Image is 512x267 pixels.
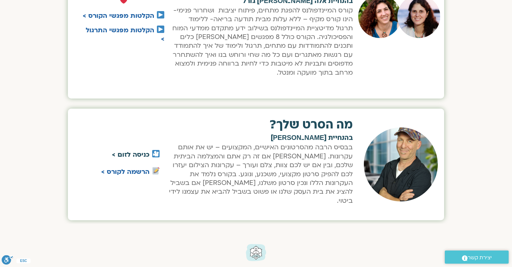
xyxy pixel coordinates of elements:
[167,119,353,131] h2: מה הסרט שלך?
[468,253,492,262] span: יצירת קשר
[152,167,160,175] img: 📝
[83,11,154,20] a: הקלטות מפגשי הקורס >
[157,11,164,18] img: ▶️
[101,167,150,176] a: הרשמה לקורס >
[86,26,165,43] a: הקלטות מפגשי התרגול >
[167,143,353,205] p: בבסיס הרבה מהסרטונים האישיים, המקצועים – יש את אותם עקרונות. [PERSON_NAME] אם זה רק אתם והמצלמה ה...
[445,251,509,264] a: יצירת קשר
[171,6,353,77] p: קורס המיינדפולנס להפגת מתחים, פיתוח יציבות ושחרור פנימי- הינו קורס מקיף – ללא עלות מבית תודעה ברי...
[364,127,438,201] img: זיואן
[112,150,150,159] a: כניסה לזום >
[167,135,353,141] h2: בהנחיית [PERSON_NAME]
[152,150,160,157] img: 🎦
[157,26,164,33] img: ▶️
